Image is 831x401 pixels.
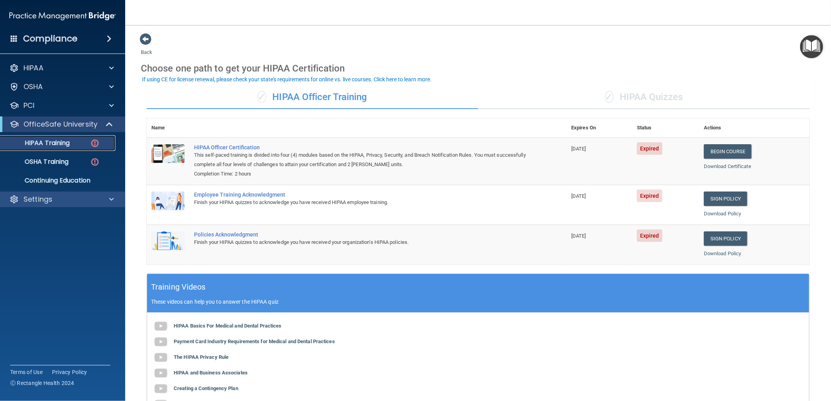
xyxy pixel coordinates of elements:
[478,86,809,109] div: HIPAA Quizzes
[174,385,238,391] b: Creating a Contingency Plan
[153,381,169,397] img: gray_youtube_icon.38fcd6cc.png
[153,365,169,381] img: gray_youtube_icon.38fcd6cc.png
[23,33,77,44] h4: Compliance
[23,120,97,129] p: OfficeSafe University
[571,193,586,199] span: [DATE]
[194,169,527,179] div: Completion Time: 2 hours
[174,338,335,344] b: Payment Card Industry Requirements for Medical and Dental Practices
[9,63,114,73] a: HIPAA
[704,163,751,169] a: Download Certificate
[704,251,741,256] a: Download Policy
[9,8,116,24] img: PMB logo
[174,354,228,360] b: The HIPAA Privacy Rule
[10,368,43,376] a: Terms of Use
[10,379,74,387] span: Ⓒ Rectangle Health 2024
[151,299,805,305] p: These videos can help you to answer the HIPAA quiz
[23,82,43,91] p: OSHA
[9,195,114,204] a: Settings
[9,101,114,110] a: PCI
[194,238,527,247] div: Finish your HIPAA quizzes to acknowledge you have received your organization’s HIPAA policies.
[194,198,527,207] div: Finish your HIPAA quizzes to acknowledge you have received HIPAA employee training.
[174,323,282,329] b: HIPAA Basics For Medical and Dental Practices
[90,138,100,148] img: danger-circle.6113f641.png
[704,192,747,206] a: Sign Policy
[174,370,248,376] b: HIPAA and Business Associates
[632,118,699,138] th: Status
[5,158,68,166] p: OSHA Training
[23,195,52,204] p: Settings
[52,368,87,376] a: Privacy Policy
[800,35,823,58] button: Open Resource Center
[704,211,741,217] a: Download Policy
[141,57,815,80] div: Choose one path to get your HIPAA Certification
[142,77,432,82] div: If using CE for license renewal, please check your state's requirements for online vs. live cours...
[257,91,266,103] span: ✓
[9,120,113,129] a: OfficeSafe University
[637,142,662,155] span: Expired
[194,192,527,198] div: Employee Training Acknowledgment
[5,139,70,147] p: HIPAA Training
[704,144,752,159] a: Begin Course
[23,63,43,73] p: HIPAA
[194,144,527,150] a: HIPAA Officer Certification
[571,146,586,152] span: [DATE]
[141,40,152,55] a: Back
[194,231,527,238] div: Policies Acknowledgment
[5,177,112,184] p: Continuing Education
[147,86,478,109] div: HIPAA Officer Training
[23,101,34,110] p: PCI
[637,229,662,242] span: Expired
[90,157,100,167] img: danger-circle.6113f641.png
[605,91,613,103] span: ✓
[567,118,632,138] th: Expires On
[704,231,747,246] a: Sign Policy
[571,233,586,239] span: [DATE]
[699,118,809,138] th: Actions
[153,350,169,365] img: gray_youtube_icon.38fcd6cc.png
[153,319,169,334] img: gray_youtube_icon.38fcd6cc.png
[151,280,206,294] h5: Training Videos
[153,334,169,350] img: gray_youtube_icon.38fcd6cc.png
[9,82,114,91] a: OSHA
[637,190,662,202] span: Expired
[194,150,527,169] div: This self-paced training is divided into four (4) modules based on the HIPAA, Privacy, Security, ...
[147,118,189,138] th: Name
[141,75,433,83] button: If using CE for license renewal, please check your state's requirements for online vs. live cours...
